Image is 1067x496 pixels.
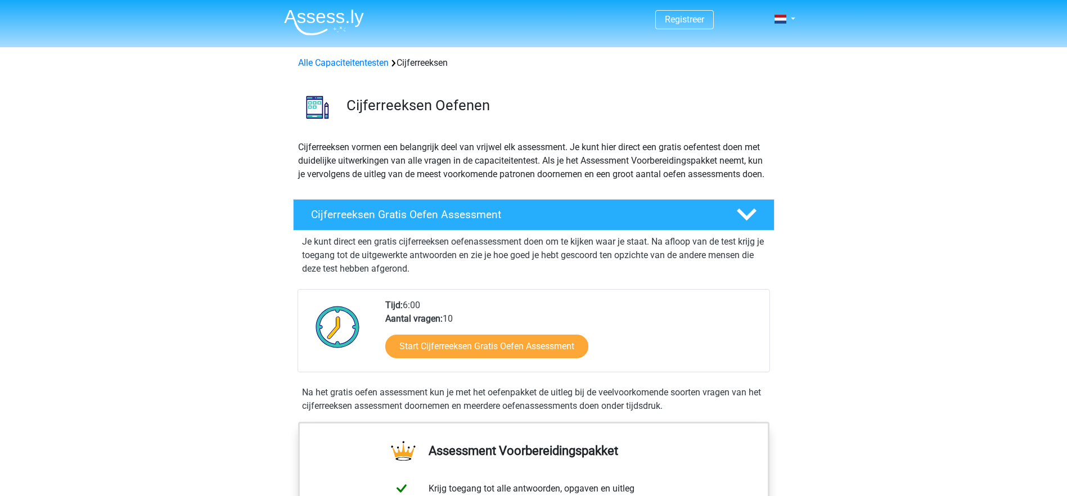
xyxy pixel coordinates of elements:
[294,83,341,131] img: cijferreeksen
[311,208,718,221] h4: Cijferreeksen Gratis Oefen Assessment
[298,386,770,413] div: Na het gratis oefen assessment kun je met het oefenpakket de uitleg bij de veelvoorkomende soorte...
[294,56,774,70] div: Cijferreeksen
[346,97,766,114] h3: Cijferreeksen Oefenen
[385,335,588,358] a: Start Cijferreeksen Gratis Oefen Assessment
[377,299,769,372] div: 6:00 10
[385,300,403,310] b: Tijd:
[289,199,779,231] a: Cijferreeksen Gratis Oefen Assessment
[309,299,366,355] img: Klok
[298,57,389,68] a: Alle Capaciteitentesten
[298,141,769,181] p: Cijferreeksen vormen een belangrijk deel van vrijwel elk assessment. Je kunt hier direct een grat...
[385,313,443,324] b: Aantal vragen:
[302,235,766,276] p: Je kunt direct een gratis cijferreeksen oefenassessment doen om te kijken waar je staat. Na afloo...
[665,14,704,25] a: Registreer
[284,9,364,35] img: Assessly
